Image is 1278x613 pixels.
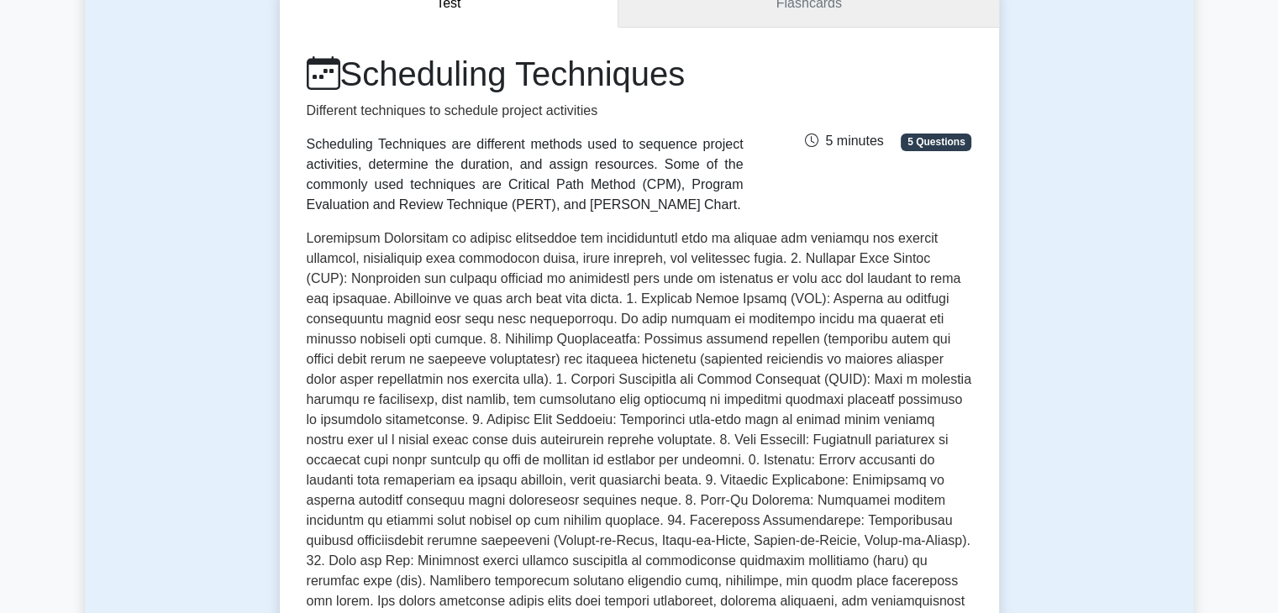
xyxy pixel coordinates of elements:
[307,54,744,94] h1: Scheduling Techniques
[805,134,883,148] span: 5 minutes
[901,134,971,150] span: 5 Questions
[307,101,744,121] p: Different techniques to schedule project activities
[307,134,744,215] div: Scheduling Techniques are different methods used to sequence project activities, determine the du...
